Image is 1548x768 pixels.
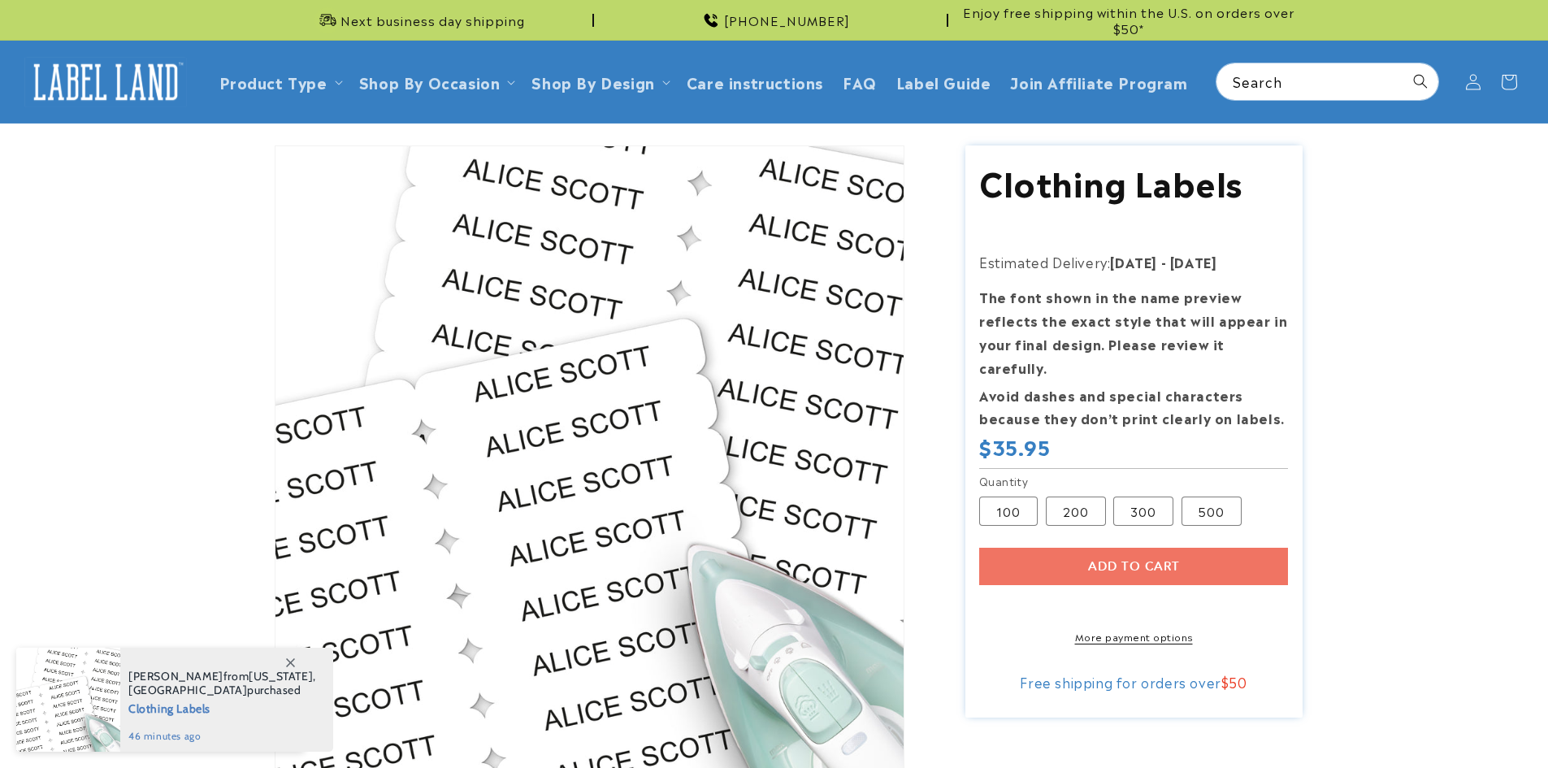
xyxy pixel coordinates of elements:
[1229,672,1247,692] span: 50
[1182,497,1242,526] label: 500
[24,57,187,107] img: Label Land
[979,473,1030,489] legend: Quantity
[1110,252,1157,271] strong: [DATE]
[340,12,525,28] span: Next business day shipping
[979,250,1288,274] p: Estimated Delivery:
[210,63,349,101] summary: Product Type
[1221,672,1229,692] span: $
[531,71,654,93] a: Shop By Design
[979,629,1288,644] a: More payment options
[955,4,1303,36] span: Enjoy free shipping within the U.S. on orders over $50*
[219,71,327,93] a: Product Type
[19,50,193,113] a: Label Land
[896,72,991,91] span: Label Guide
[979,434,1051,459] span: $35.95
[979,160,1288,202] h1: Clothing Labels
[979,497,1038,526] label: 100
[128,683,247,697] span: [GEOGRAPHIC_DATA]
[833,63,887,101] a: FAQ
[1113,497,1173,526] label: 300
[1161,252,1167,271] strong: -
[887,63,1001,101] a: Label Guide
[1403,63,1438,99] button: Search
[1170,252,1217,271] strong: [DATE]
[843,72,877,91] span: FAQ
[979,287,1287,376] strong: The font shown in the name preview reflects the exact style that will appear in your final design...
[1046,497,1106,526] label: 200
[979,385,1285,428] strong: Avoid dashes and special characters because they don’t print clearly on labels.
[724,12,850,28] span: [PHONE_NUMBER]
[128,670,316,697] span: from , purchased
[1000,63,1197,101] a: Join Affiliate Program
[687,72,823,91] span: Care instructions
[249,669,313,683] span: [US_STATE]
[128,669,223,683] span: [PERSON_NAME]
[349,63,523,101] summary: Shop By Occasion
[979,674,1288,690] div: Free shipping for orders over
[1010,72,1187,91] span: Join Affiliate Program
[522,63,676,101] summary: Shop By Design
[677,63,833,101] a: Care instructions
[359,72,501,91] span: Shop By Occasion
